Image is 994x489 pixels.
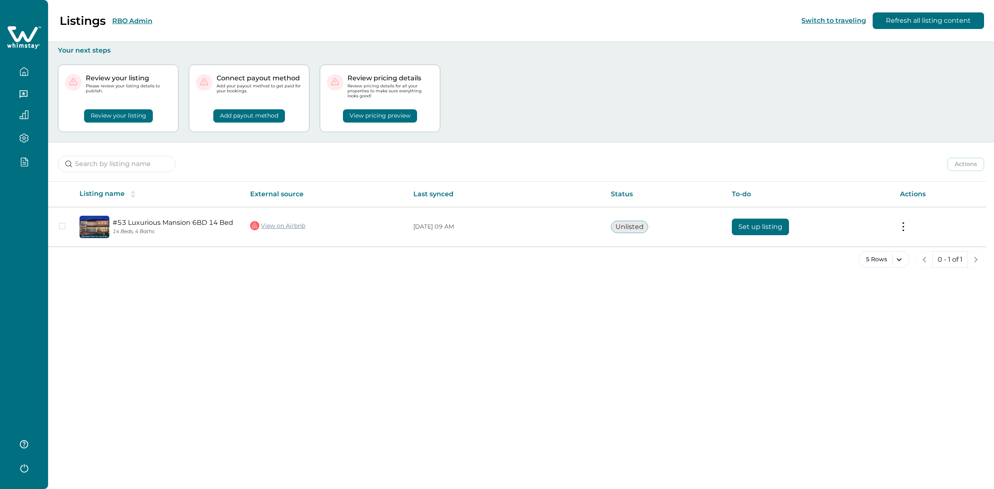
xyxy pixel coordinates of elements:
[932,251,968,268] button: 0 - 1 of 1
[125,190,141,198] button: sorting
[873,12,984,29] button: Refresh all listing content
[967,251,984,268] button: next page
[916,251,933,268] button: previous page
[112,17,152,25] button: RBO Admin
[84,109,153,123] button: Review your listing
[948,158,984,171] button: Actions
[725,182,893,207] th: To-do
[604,182,725,207] th: Status
[732,219,789,235] button: Set up listing
[407,182,604,207] th: Last synced
[347,84,433,99] p: Review pricing details for all your properties to make sure everything looks good!
[86,74,171,82] p: Review your listing
[893,182,986,207] th: Actions
[213,109,285,123] button: Add payout method
[60,14,106,28] p: Listings
[611,221,648,233] button: Unlisted
[217,84,302,94] p: Add your payout method to get paid for your bookings.
[413,223,598,231] p: [DATE] 09 AM
[58,46,984,55] p: Your next steps
[113,219,237,226] a: #53 Luxurious Mansion 6BD 14 Bed
[58,156,176,172] input: Search by listing name
[244,182,407,207] th: External source
[250,220,305,231] a: View on Airbnb
[859,251,910,268] button: 5 Rows
[80,216,109,238] img: propertyImage_#53 Luxurious Mansion 6BD 14 Bed
[938,255,963,264] p: 0 - 1 of 1
[73,182,244,207] th: Listing name
[343,109,417,123] button: View pricing preview
[113,229,237,235] p: 14 Beds, 4 Baths
[86,84,171,94] p: Please review your listing details to publish.
[217,74,302,82] p: Connect payout method
[801,17,866,24] button: Switch to traveling
[347,74,433,82] p: Review pricing details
